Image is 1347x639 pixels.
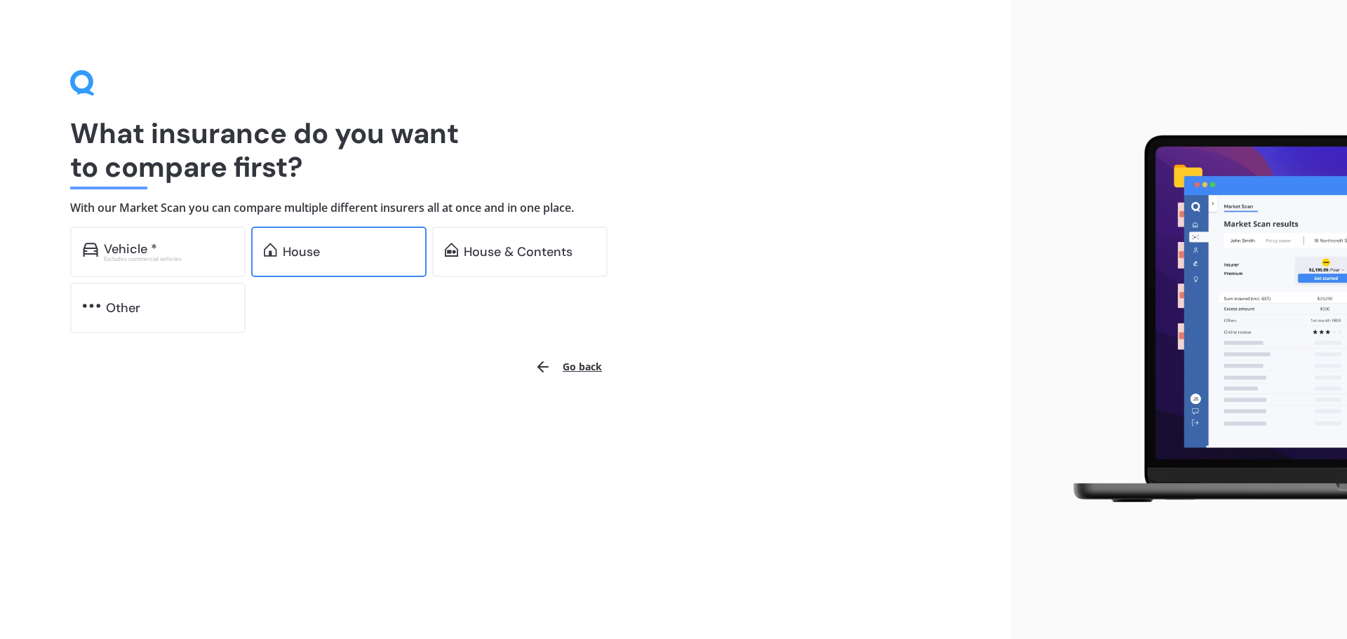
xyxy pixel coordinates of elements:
img: laptop.webp [1053,127,1347,513]
div: Vehicle * [104,242,157,256]
div: House [283,245,320,259]
img: home-and-contents.b802091223b8502ef2dd.svg [445,243,458,257]
img: car.f15378c7a67c060ca3f3.svg [83,243,98,257]
h1: What insurance do you want to compare first? [70,116,940,184]
div: House & Contents [464,245,572,259]
div: Excludes commercial vehicles [104,256,233,262]
h4: With our Market Scan you can compare multiple different insurers all at once and in one place. [70,201,940,215]
button: Go back [526,350,610,384]
div: Other [106,301,140,315]
img: home.91c183c226a05b4dc763.svg [264,243,277,257]
img: other.81dba5aafe580aa69f38.svg [83,299,100,313]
